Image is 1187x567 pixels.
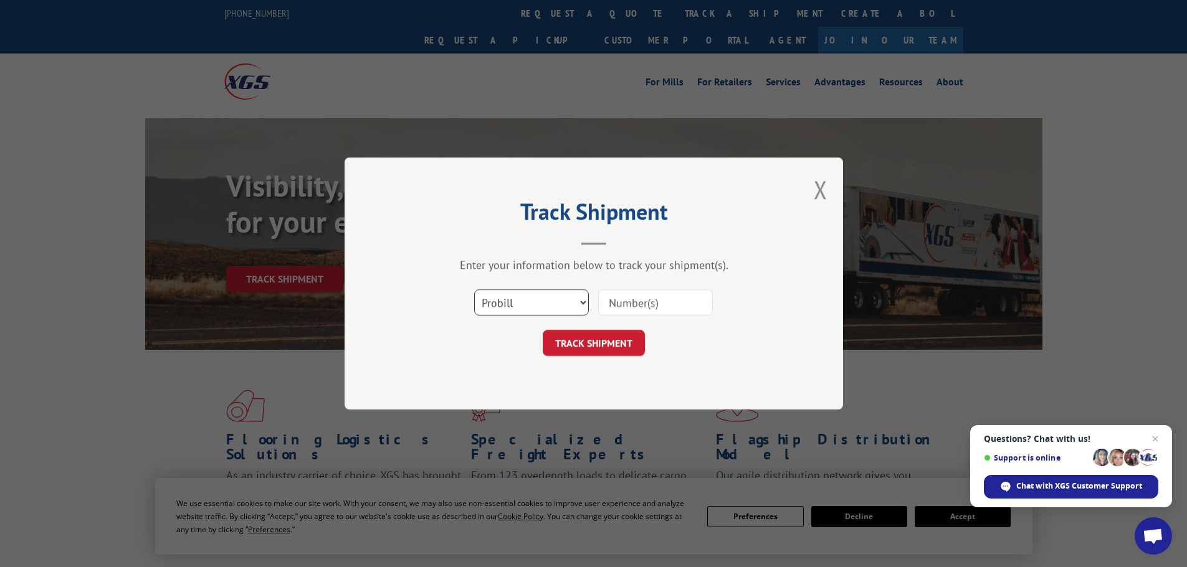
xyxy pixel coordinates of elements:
[984,453,1089,462] span: Support is online
[814,173,827,206] button: Close modal
[1135,517,1172,555] div: Open chat
[407,203,781,227] h2: Track Shipment
[1148,431,1163,446] span: Close chat
[984,434,1158,444] span: Questions? Chat with us!
[543,330,645,356] button: TRACK SHIPMENT
[407,258,781,272] div: Enter your information below to track your shipment(s).
[984,475,1158,499] div: Chat with XGS Customer Support
[1016,480,1142,492] span: Chat with XGS Customer Support
[598,289,713,316] input: Number(s)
